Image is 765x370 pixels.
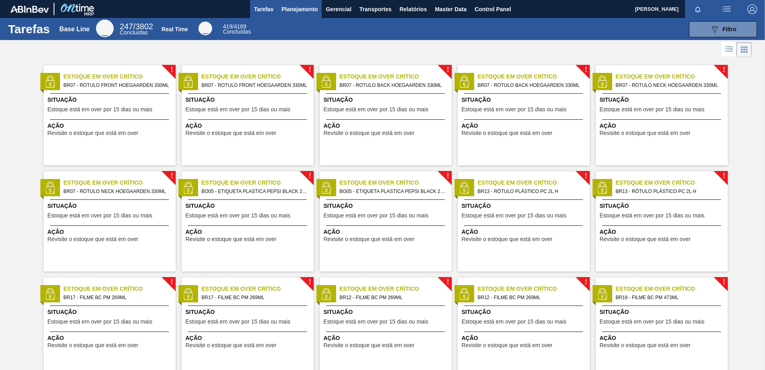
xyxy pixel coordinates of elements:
span: Revisite o estoque que está em over [600,342,691,348]
img: userActions [722,4,731,14]
span: Estoque está em over por 15 dias ou mais [48,213,152,219]
span: ! [447,279,449,285]
img: TNhmsLtSVTkK8tSr43FrP2fwEKptu5GPRR3wAAAABJRU5ErkJggg== [10,6,49,13]
span: BR13 - RÓTULO PLÁSTICO PC 2L H [616,187,721,196]
span: Estoque está em over por 15 dias ou mais [600,107,705,113]
span: Transportes [359,4,391,14]
span: BR17 - FILME BC PM 269ML [64,293,169,302]
span: Revisite o estoque que está em over [600,130,691,136]
span: Ação [462,334,588,342]
img: status [44,288,56,300]
span: Situação [462,96,588,104]
span: Situação [48,308,174,316]
span: BR07 - ROTULO BACK HOEGAARDEN 330ML [478,81,583,90]
span: Situação [462,202,588,210]
span: Revisite o estoque que está em over [48,130,138,136]
span: Ação [462,122,588,130]
span: BR12 - FILME BC PM 269ML [340,293,445,302]
img: status [44,182,56,194]
img: status [458,76,470,88]
span: Revisite o estoque que está em over [48,342,138,348]
span: ! [308,173,311,179]
img: status [320,182,332,194]
span: ! [585,279,587,285]
span: Revisite o estoque que está em over [324,130,415,136]
span: Ação [324,122,450,130]
span: Ação [48,228,174,236]
span: Situação [48,202,174,210]
span: Revisite o estoque que está em over [324,342,415,348]
span: ! [447,67,449,73]
div: Real Time [223,24,251,34]
span: Situação [48,96,174,104]
img: status [182,76,194,88]
img: status [44,76,56,88]
span: ! [308,279,311,285]
div: Base Line [120,23,153,35]
span: BO05 - ETIQUETA PLASTICA PEPSI BLACK 250ML [340,187,445,196]
div: Real Time [162,26,188,32]
span: Situação [462,308,588,316]
span: Estoque está em over por 15 dias ou mais [324,213,429,219]
span: Control Panel [475,4,511,14]
span: Ação [186,228,312,236]
img: status [458,288,470,300]
span: Revisite o estoque que está em over [186,236,276,242]
span: BR07 - ROTULO NECK HOEGAARDEN 330ML [616,81,721,90]
span: Estoque em Over Crítico [340,72,452,81]
span: 419 [223,23,232,30]
span: Revisite o estoque que está em over [462,342,553,348]
span: Situação [600,96,726,104]
span: ! [170,67,173,73]
span: Situação [600,308,726,316]
span: Revisite o estoque que está em over [324,236,415,242]
span: Revisite o estoque que está em over [462,236,553,242]
span: Concluídas [223,28,251,35]
span: Estoque está em over por 15 dias ou mais [600,319,705,325]
span: Estoque está em over por 15 dias ou mais [462,107,567,113]
span: Estoque está em over por 15 dias ou mais [324,319,429,325]
span: Estoque em Over Crítico [64,179,176,187]
span: ! [723,279,725,285]
span: 247 [120,22,133,31]
span: BR07 - ROTULO NECK HOEGAARDEN 330ML [64,187,169,196]
span: Ação [48,334,174,342]
span: Estoque em Over Crítico [616,285,728,293]
span: ! [585,67,587,73]
span: Estoque em Over Crítico [202,179,314,187]
div: Visão em Cards [737,42,752,57]
span: Planejamento [281,4,318,14]
span: ! [723,67,725,73]
span: / 4169 [223,23,246,30]
span: Estoque em Over Crítico [64,285,176,293]
span: BR19 - FILME BC PM 473ML [616,293,721,302]
span: Ação [462,228,588,236]
span: Estoque está em over por 15 dias ou mais [186,107,290,113]
span: Situação [324,308,450,316]
img: status [320,288,332,300]
span: Estoque em Over Crítico [340,179,452,187]
span: Estoque em Over Crítico [478,285,590,293]
img: status [320,76,332,88]
span: ! [308,67,311,73]
span: Estoque está em over por 15 dias ou mais [48,319,152,325]
span: Estoque em Over Crítico [340,285,452,293]
div: Real Time [198,22,212,35]
span: Estoque em Over Crítico [64,72,176,81]
span: Estoque está em over por 15 dias ou mais [600,213,705,219]
span: Situação [600,202,726,210]
button: Filtro [689,21,757,37]
button: Notificações [685,4,711,15]
span: Tarefas [254,4,274,14]
img: status [596,76,608,88]
span: Revisite o estoque que está em over [600,236,691,242]
span: Revisite o estoque que está em over [186,342,276,348]
span: Situação [186,308,312,316]
img: status [596,288,608,300]
span: Revisite o estoque que está em over [186,130,276,136]
span: Ação [186,122,312,130]
img: Logout [747,4,757,14]
span: Ação [600,334,726,342]
span: Estoque em Over Crítico [478,72,590,81]
span: Ação [186,334,312,342]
